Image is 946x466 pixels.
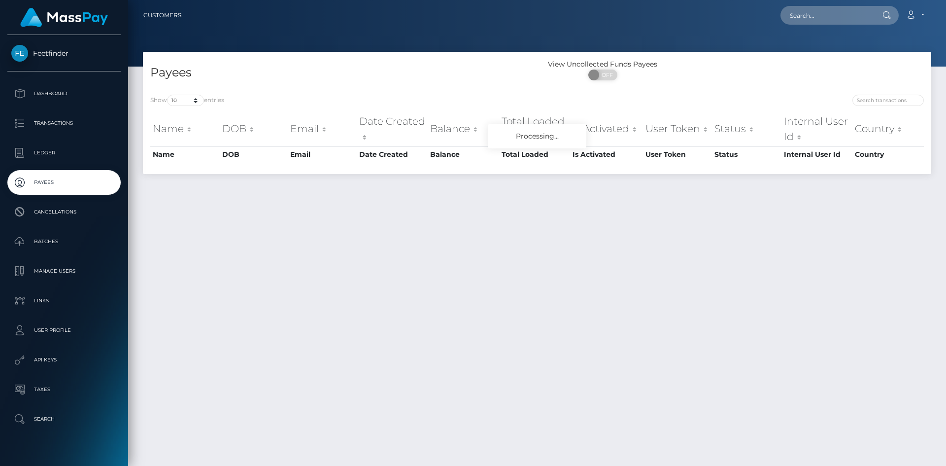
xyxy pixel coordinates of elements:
th: Balance [428,146,499,162]
div: View Uncollected Funds Payees [537,59,669,70]
a: Cancellations [7,200,121,224]
th: Is Activated [570,111,643,146]
a: Transactions [7,111,121,136]
th: DOB [220,146,288,162]
p: Batches [11,234,117,249]
th: Balance [428,111,499,146]
th: Is Activated [570,146,643,162]
p: Transactions [11,116,117,131]
th: User Token [643,146,712,162]
p: Payees [11,175,117,190]
p: API Keys [11,353,117,367]
a: Taxes [7,377,121,402]
label: Show entries [150,95,224,106]
th: Status [712,111,781,146]
span: OFF [594,70,618,80]
a: Ledger [7,141,121,165]
p: Taxes [11,382,117,397]
a: Manage Users [7,259,121,284]
th: Country [852,111,924,146]
a: User Profile [7,318,121,343]
th: Name [150,146,220,162]
th: DOB [220,111,288,146]
a: Links [7,288,121,313]
select: Showentries [167,95,204,106]
a: Payees [7,170,121,195]
th: Internal User Id [781,111,852,146]
th: Total Loaded [499,146,570,162]
p: Manage Users [11,264,117,279]
p: Cancellations [11,205,117,219]
h4: Payees [150,64,530,81]
a: API Keys [7,348,121,372]
p: Search [11,412,117,427]
th: Email [288,146,357,162]
th: Country [852,146,924,162]
a: Dashboard [7,81,121,106]
p: Ledger [11,145,117,160]
p: Links [11,293,117,308]
p: User Profile [11,323,117,338]
th: Name [150,111,220,146]
img: MassPay Logo [20,8,108,27]
th: Total Loaded [499,111,570,146]
p: Dashboard [11,86,117,101]
th: Status [712,146,781,162]
span: Feetfinder [7,49,121,58]
input: Search... [780,6,873,25]
div: Processing... [488,124,586,148]
a: Search [7,407,121,431]
input: Search transactions [852,95,924,106]
th: Internal User Id [781,146,852,162]
th: User Token [643,111,712,146]
th: Date Created [357,146,428,162]
img: Feetfinder [11,45,28,62]
a: Customers [143,5,181,26]
th: Email [288,111,357,146]
th: Date Created [357,111,428,146]
a: Batches [7,229,121,254]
